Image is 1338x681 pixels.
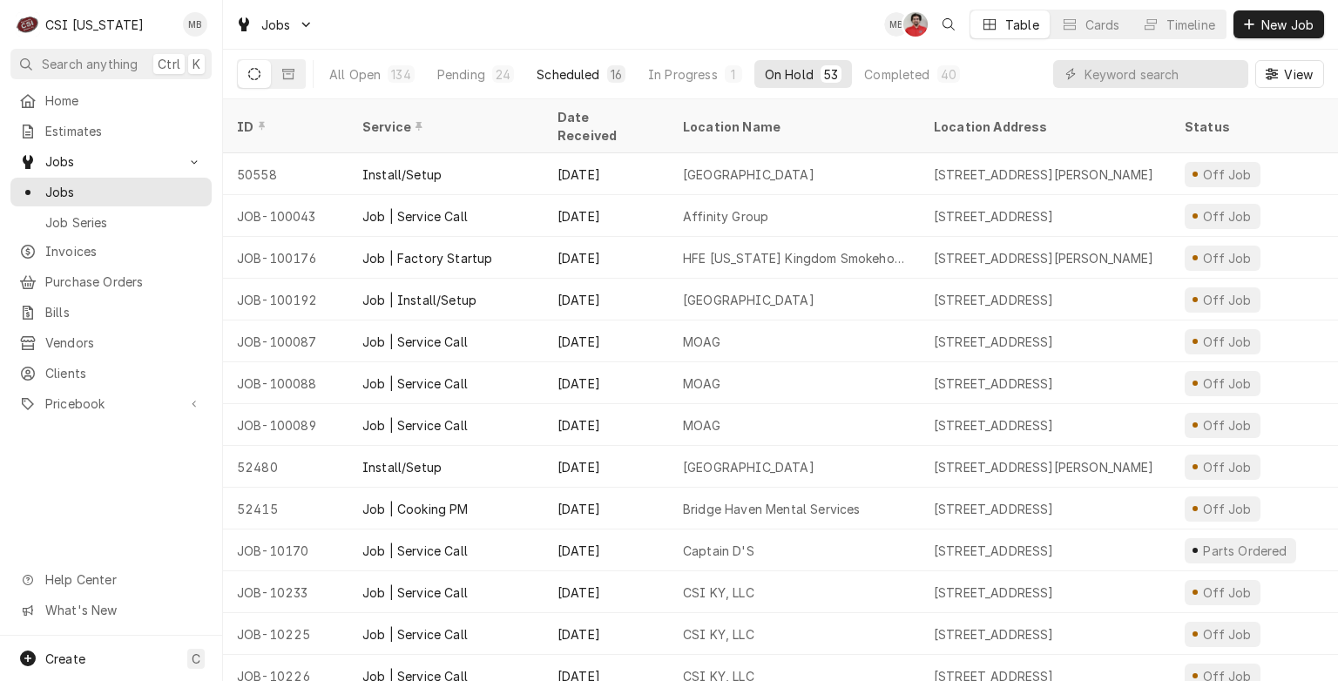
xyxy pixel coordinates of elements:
div: JOB-100043 [223,195,348,237]
div: Matt Brewington's Avatar [183,12,207,37]
div: Off Job [1200,500,1254,518]
span: Home [45,91,203,110]
div: Off Job [1200,374,1254,393]
div: MOAG [683,333,721,351]
div: 134 [391,65,410,84]
div: NF [903,12,928,37]
div: Job | Service Call [362,583,468,602]
div: Job | Cooking PM [362,500,469,518]
div: C [16,12,40,37]
div: In Progress [648,65,718,84]
div: Off Job [1200,333,1254,351]
a: Go to Jobs [228,10,321,39]
div: [STREET_ADDRESS] [934,542,1054,560]
div: 50558 [223,153,348,195]
a: Purchase Orders [10,267,212,296]
span: Purchase Orders [45,273,203,291]
button: New Job [1233,10,1324,38]
a: Bills [10,298,212,327]
div: Completed [864,65,929,84]
div: [GEOGRAPHIC_DATA] [683,458,814,476]
span: Create [45,651,85,666]
span: What's New [45,601,201,619]
div: MB [183,12,207,37]
button: Search anythingCtrlK [10,49,212,79]
div: Off Job [1200,249,1254,267]
a: Go to Help Center [10,565,212,594]
div: MOAG [683,374,721,393]
span: New Job [1258,16,1317,34]
div: [DATE] [544,613,669,655]
span: C [192,650,200,668]
span: Jobs [261,16,291,34]
div: [DATE] [544,237,669,279]
div: Job | Service Call [362,542,468,560]
a: Job Series [10,208,212,237]
span: K [193,55,200,73]
div: JOB-100088 [223,362,348,404]
span: Ctrl [158,55,180,73]
div: MB [884,12,909,37]
div: HFE [US_STATE] Kingdom Smokehouse & Marketplace [683,249,906,267]
span: Job Series [45,213,203,232]
div: [STREET_ADDRESS] [934,416,1054,435]
div: [GEOGRAPHIC_DATA] [683,165,814,184]
div: [DATE] [544,529,669,571]
div: 53 [824,65,838,84]
div: On Hold [765,65,814,84]
div: [DATE] [544,279,669,320]
div: Pending [437,65,485,84]
div: [DATE] [544,488,669,529]
div: Job | Service Call [362,416,468,435]
a: Clients [10,359,212,388]
div: [DATE] [544,153,669,195]
div: JOB-100192 [223,279,348,320]
span: Invoices [45,242,203,260]
a: Go to Jobs [10,147,212,176]
div: Scheduled [537,65,599,84]
div: CSI KY, LLC [683,625,754,644]
div: 40 [941,65,956,84]
a: Estimates [10,117,212,145]
div: Parts Ordered [1201,542,1289,560]
div: CSI KY, LLC [683,583,754,602]
span: View [1281,65,1316,84]
div: [DATE] [544,446,669,488]
div: ID [237,118,331,136]
div: Off Job [1200,583,1254,602]
div: JOB-10170 [223,529,348,571]
div: [STREET_ADDRESS][PERSON_NAME] [934,165,1154,184]
div: [STREET_ADDRESS] [934,583,1054,602]
div: Bridge Haven Mental Services [683,500,860,518]
div: [DATE] [544,362,669,404]
div: [DATE] [544,195,669,237]
div: [GEOGRAPHIC_DATA] [683,291,814,309]
span: Estimates [45,122,203,140]
div: Install/Setup [362,165,442,184]
div: Captain D'S [683,542,754,560]
div: [DATE] [544,404,669,446]
div: JOB-10225 [223,613,348,655]
div: JOB-10233 [223,571,348,613]
a: Jobs [10,178,212,206]
div: Off Job [1200,291,1254,309]
span: Pricebook [45,394,177,413]
div: [DATE] [544,571,669,613]
div: All Open [329,65,381,84]
div: 52415 [223,488,348,529]
div: [STREET_ADDRESS][PERSON_NAME] [934,249,1154,267]
div: [STREET_ADDRESS] [934,333,1054,351]
div: MOAG [683,416,721,435]
div: Table [1005,16,1039,34]
a: Vendors [10,328,212,357]
div: Off Job [1200,416,1254,435]
div: Timeline [1166,16,1215,34]
span: Jobs [45,183,203,201]
div: JOB-100087 [223,320,348,362]
div: Install/Setup [362,458,442,476]
a: Go to What's New [10,596,212,624]
div: Job | Service Call [362,374,468,393]
div: [STREET_ADDRESS] [934,291,1054,309]
div: [STREET_ADDRESS] [934,500,1054,518]
div: 52480 [223,446,348,488]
